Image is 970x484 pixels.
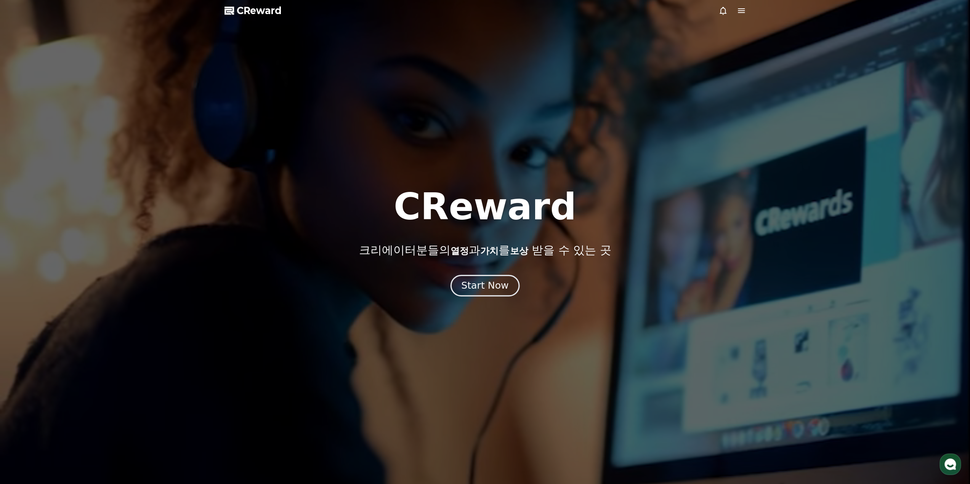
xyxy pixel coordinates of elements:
span: 열정 [450,246,468,256]
div: 안녕하세요, [22,136,129,144]
img: last_quarter_moon_with_face [47,46,54,53]
span: 가치 [480,246,498,256]
div: 승인 결과는 앱을 통해 안내되니 참고 부탁드립니다. [22,197,129,212]
p: 크리에이터분들의 과 를 받을 수 있는 곳 [359,243,611,257]
span: 보상 [510,246,528,256]
div: Start Now [461,279,508,292]
button: Start Now [451,275,519,296]
h1: CReward [394,188,576,225]
div: 신규 채널 검토가 현재 지연되고 있습니다. [22,144,129,159]
div: 새로운 메시지입니다. [52,96,98,105]
a: Start Now [452,283,518,290]
div: Creward [42,4,70,13]
div: 다음 운영시간까지 답변이 늦어질 수 있습니다. 궁금한 내용을 편하게 남겨주시면 놓치지 않고 답변드리겠습니다. [22,65,129,88]
div: 몇 분 내 답변 받으실 수 있어요 [42,13,105,19]
div: (상담 운영시간 : 평일 08:30~17:30) [22,53,129,61]
span: CReward [237,5,282,17]
a: CReward [224,5,282,17]
div: 내부 검토가 완료된 후, 채널 승인은 순차적으로 진행될 예정입니다. [22,182,129,197]
div: 죄송합니다. 지금은 채팅 상담 운영시간이 아닙니다. [22,38,129,53]
div: (최근 YouTube 정책으로 인해 내부 검토가 우선적으로 진행되고 있기 때문입니다.) [22,159,129,182]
